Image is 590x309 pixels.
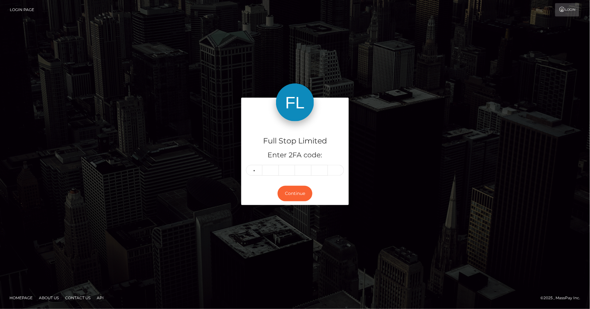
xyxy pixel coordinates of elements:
a: Contact Us [63,293,93,303]
a: API [94,293,106,303]
a: Login Page [10,3,34,16]
a: Login [555,3,579,16]
img: Full Stop Limited [276,83,314,121]
div: © 2025 , MassPay Inc. [541,294,585,301]
button: Continue [278,186,312,201]
h5: Enter 2FA code: [246,150,344,160]
h4: Full Stop Limited [246,136,344,147]
a: Homepage [7,293,35,303]
a: About Us [36,293,61,303]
